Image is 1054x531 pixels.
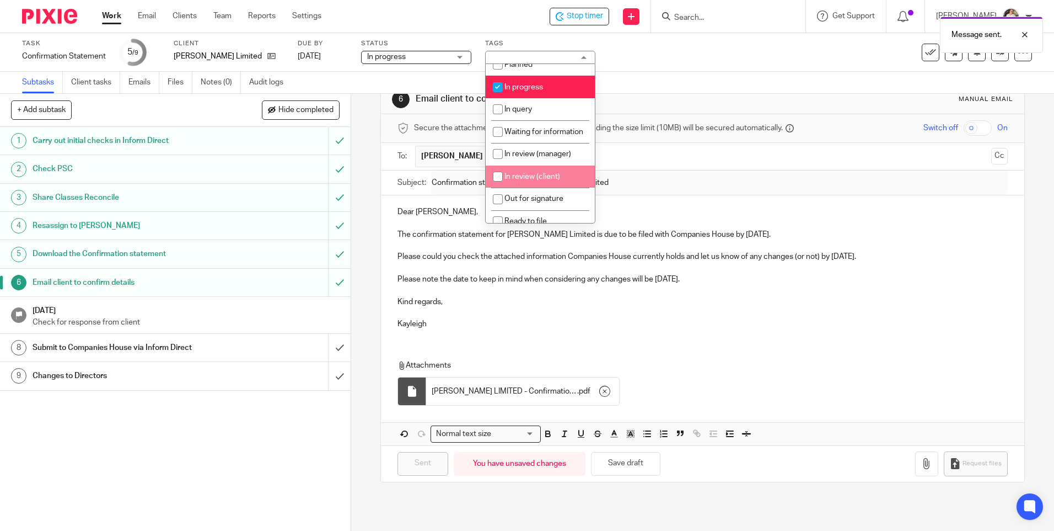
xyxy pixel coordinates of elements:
[397,177,426,188] label: Subject:
[433,428,493,440] span: Normal text size
[504,61,533,68] span: Planned
[173,10,197,22] a: Clients
[579,386,590,397] span: pdf
[397,307,1007,330] p: Kayleigh
[494,428,534,440] input: Search for option
[414,123,783,134] span: Secure the attachments in this message. Files exceeding the size limit (10MB) will be secured aut...
[174,39,284,48] label: Client
[432,386,577,397] span: [PERSON_NAME] LIMITED - Confirmation Statement details made up to [DATE]
[278,106,334,115] span: Hide completed
[367,53,406,61] span: In progress
[33,246,222,262] h1: Download the Confirmation statement
[951,29,1002,40] p: Message sent.
[1002,8,1020,25] img: Kayleigh%20Henson.jpeg
[426,378,619,405] div: .
[33,274,222,291] h1: Email client to confirm details
[421,151,512,162] span: [PERSON_NAME] Limited
[504,217,547,225] span: Ready to file
[174,51,262,62] p: [PERSON_NAME] Limited
[416,93,726,105] h1: Email client to confirm details
[213,10,232,22] a: Team
[504,150,571,158] span: In review (manager)
[11,100,72,119] button: + Add subtask
[361,39,471,48] label: Status
[102,10,121,22] a: Work
[128,72,159,93] a: Emails
[298,39,347,48] label: Due by
[292,10,321,22] a: Settings
[22,39,106,48] label: Task
[262,100,340,119] button: Hide completed
[997,123,1008,134] span: On
[168,72,192,93] a: Files
[33,368,222,384] h1: Changes to Directors
[11,368,26,384] div: 9
[33,189,222,206] h1: Share Classes Reconcile
[962,459,1002,468] span: Request files
[33,217,222,234] h1: Resassign to [PERSON_NAME]
[22,51,106,62] div: Confirmation Statement
[33,302,340,316] h1: [DATE]
[11,247,26,262] div: 5
[923,123,958,134] span: Switch off
[248,10,276,22] a: Reports
[33,132,222,149] h1: Carry out initial checks in Inform Direct
[33,317,340,328] p: Check for response from client
[397,274,1007,285] p: Please note the date to keep in mind when considering any changes will be [DATE].
[944,452,1008,476] button: Request files
[33,161,222,177] h1: Check PSC
[11,133,26,148] div: 1
[504,195,563,203] span: Out for signature
[11,218,26,233] div: 4
[392,91,410,108] div: 6
[201,72,241,93] a: Notes (0)
[249,72,292,93] a: Audit logs
[504,128,583,136] span: Waiting for information
[454,452,585,476] div: You have unsaved changes
[22,72,63,93] a: Subtasks
[959,95,1013,104] div: Manual email
[397,206,1007,217] p: Dear [PERSON_NAME],
[591,452,660,476] button: Save draft
[485,39,595,48] label: Tags
[504,173,560,180] span: In review (client)
[138,10,156,22] a: Email
[397,151,410,162] label: To:
[550,8,609,25] div: Paul Mitchell Limited - Confirmation Statement
[397,229,1007,240] p: The confirmation statement for [PERSON_NAME] Limited is due to be filed with Companies House by [...
[397,452,448,476] input: Sent
[11,190,26,205] div: 3
[397,251,1007,262] p: Please could you check the attached information Companies House currently holds and let us know o...
[504,83,543,91] span: In progress
[132,50,138,56] small: /9
[22,9,77,24] img: Pixie
[11,162,26,177] div: 2
[397,360,987,371] p: Attachments
[71,72,120,93] a: Client tasks
[991,148,1008,164] button: Cc
[33,339,222,356] h1: Submit to Companies House via Inform Direct
[504,105,532,113] span: In query
[298,52,321,60] span: [DATE]
[11,275,26,290] div: 6
[431,426,541,443] div: Search for option
[397,296,1007,307] p: Kind regards,
[11,340,26,355] div: 8
[127,46,138,59] div: 5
